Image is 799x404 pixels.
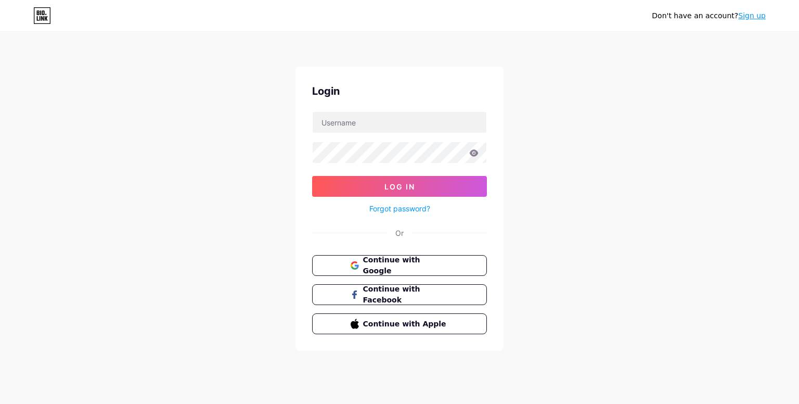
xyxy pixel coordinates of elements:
[363,319,449,330] span: Continue with Apple
[363,255,449,276] span: Continue with Google
[363,284,449,306] span: Continue with Facebook
[369,203,430,214] a: Forgot password?
[395,228,404,238] div: Or
[313,112,486,133] input: Username
[652,10,766,21] div: Don't have an account?
[312,313,487,334] button: Continue with Apple
[312,83,487,99] div: Login
[312,284,487,305] button: Continue with Facebook
[312,255,487,276] button: Continue with Google
[312,176,487,197] button: Log In
[738,11,766,20] a: Sign up
[384,182,415,191] span: Log In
